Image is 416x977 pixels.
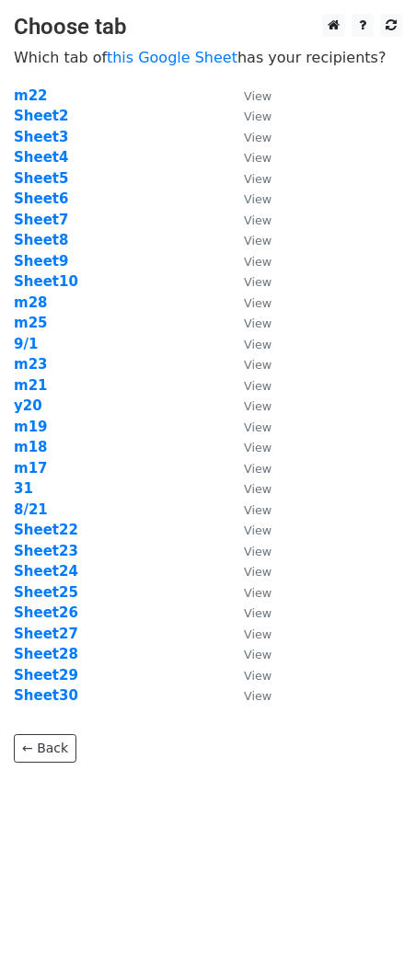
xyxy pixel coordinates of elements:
a: View [225,377,272,394]
h3: Choose tab [14,14,402,40]
a: View [225,604,272,621]
a: Sheet4 [14,149,68,166]
a: Sheet28 [14,646,78,662]
a: Sheet23 [14,543,78,559]
a: m21 [14,377,48,394]
strong: Sheet25 [14,584,78,601]
small: View [244,462,272,476]
small: View [244,648,272,661]
a: Sheet26 [14,604,78,621]
a: Sheet3 [14,129,68,145]
a: View [225,397,272,414]
small: View [244,627,272,641]
a: View [225,522,272,538]
a: View [225,129,272,145]
a: 31 [14,480,33,497]
small: View [244,420,272,434]
a: Sheet2 [14,108,68,124]
small: View [244,275,272,289]
a: m22 [14,87,48,104]
a: View [225,419,272,435]
a: Sheet5 [14,170,68,187]
small: View [244,606,272,620]
a: View [225,460,272,477]
a: Sheet22 [14,522,78,538]
small: View [244,441,272,454]
a: View [225,190,272,207]
a: View [225,646,272,662]
small: View [244,109,272,123]
a: Sheet9 [14,253,68,270]
strong: Sheet6 [14,190,68,207]
a: View [225,253,272,270]
a: Sheet7 [14,212,68,228]
a: this Google Sheet [107,49,237,66]
small: View [244,151,272,165]
small: View [244,503,272,517]
a: View [225,356,272,373]
a: View [225,480,272,497]
small: View [244,296,272,310]
strong: m23 [14,356,48,373]
a: View [225,667,272,684]
strong: Sheet29 [14,667,78,684]
a: m25 [14,315,48,331]
strong: m17 [14,460,48,477]
p: Which tab of has your recipients? [14,48,402,67]
a: View [225,626,272,642]
a: View [225,315,272,331]
small: View [244,255,272,269]
small: View [244,192,272,206]
small: View [244,89,272,103]
a: m19 [14,419,48,435]
small: View [244,689,272,703]
a: Sheet30 [14,687,78,704]
a: View [225,212,272,228]
a: Sheet27 [14,626,78,642]
small: View [244,338,272,351]
a: View [225,336,272,352]
small: View [244,213,272,227]
small: View [244,545,272,558]
a: 8/21 [14,501,48,518]
a: View [225,87,272,104]
a: m18 [14,439,48,455]
a: View [225,501,272,518]
a: y20 [14,397,42,414]
a: Sheet10 [14,273,78,290]
a: View [225,232,272,248]
a: Sheet24 [14,563,78,580]
small: View [244,358,272,372]
a: m28 [14,294,48,311]
a: View [225,273,272,290]
small: View [244,379,272,393]
a: Sheet8 [14,232,68,248]
a: View [225,584,272,601]
a: View [225,170,272,187]
a: ← Back [14,734,76,763]
a: View [225,543,272,559]
small: View [244,399,272,413]
small: View [244,565,272,579]
a: View [225,149,272,166]
small: View [244,316,272,330]
small: View [244,172,272,186]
